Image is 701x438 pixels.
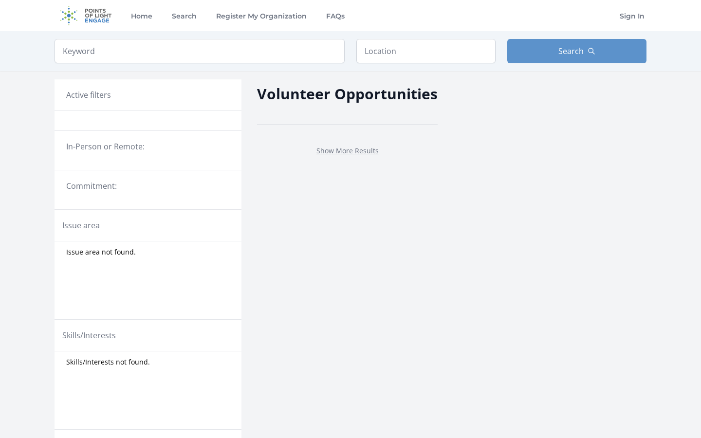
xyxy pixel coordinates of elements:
[62,219,100,231] legend: Issue area
[316,146,379,155] a: Show More Results
[507,39,646,63] button: Search
[66,180,230,192] legend: Commitment:
[55,39,345,63] input: Keyword
[66,89,111,101] h3: Active filters
[257,83,438,105] h2: Volunteer Opportunities
[66,247,136,257] span: Issue area not found.
[62,329,116,341] legend: Skills/Interests
[66,141,230,152] legend: In-Person or Remote:
[66,357,150,367] span: Skills/Interests not found.
[558,45,584,57] span: Search
[356,39,496,63] input: Location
